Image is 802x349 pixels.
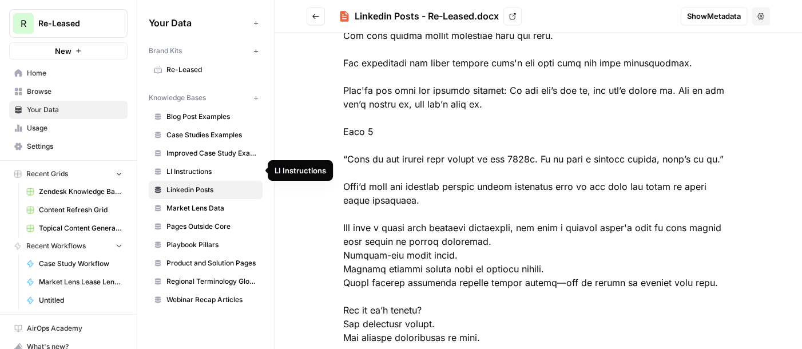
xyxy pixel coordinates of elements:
a: Usage [9,119,128,137]
a: Untitled [21,291,128,310]
span: Usage [27,123,122,133]
span: Pages Outside Core [166,221,257,232]
a: Home [9,64,128,82]
span: Settings [27,141,122,152]
a: AirOps Academy [9,319,128,338]
a: Browse [9,82,128,101]
a: Settings [9,137,128,156]
span: Improved Case Study Examples [166,148,257,158]
span: Webinar Recap Articles [166,295,257,305]
span: Content Refresh Grid [39,205,122,215]
span: R [21,17,26,30]
span: Regional Terminology Glossary [166,276,257,287]
a: LI Instructions [149,162,263,181]
span: Re-Leased [38,18,108,29]
span: Your Data [149,16,249,30]
span: Knowledge Bases [149,93,206,103]
a: Case Study Workflow [21,255,128,273]
span: Zendesk Knowledge Base Update [39,187,122,197]
span: Re-Leased [166,65,257,75]
a: Zendesk Knowledge Base Update [21,183,128,201]
a: Market Lens Data [149,199,263,217]
a: Pages Outside Core [149,217,263,236]
a: Regional Terminology Glossary [149,272,263,291]
span: New [55,45,72,57]
a: Product and Solution Pages [149,254,263,272]
a: Market Lens Lease Lengths Workflow [21,273,128,291]
a: Improved Case Study Examples [149,144,263,162]
span: Topical Content Generation Grid [39,223,122,233]
button: Workspace: Re-Leased [9,9,128,38]
span: Untitled [39,295,122,306]
a: Linkedin Posts [149,181,263,199]
a: Content Refresh Grid [21,201,128,219]
a: Your Data [9,101,128,119]
a: Playbook Pillars [149,236,263,254]
button: New [9,42,128,60]
span: Show Metadata [687,10,741,22]
span: Case Study Workflow [39,259,122,269]
span: Blog Post Examples [166,112,257,122]
span: Playbook Pillars [166,240,257,250]
span: Recent Workflows [26,241,86,251]
a: Re-Leased [149,61,263,79]
span: AirOps Academy [27,323,122,334]
span: LI Instructions [166,166,257,177]
div: Linkedin Posts - Re-Leased.docx [355,9,499,23]
span: Case Studies Examples [166,130,257,140]
span: Home [27,68,122,78]
a: Topical Content Generation Grid [21,219,128,237]
span: Market Lens Data [166,203,257,213]
span: Product and Solution Pages [166,258,257,268]
div: LI Instructions [275,165,326,176]
span: Browse [27,86,122,97]
button: ShowMetadata [681,7,747,25]
a: Webinar Recap Articles [149,291,263,309]
a: Blog Post Examples [149,108,263,126]
button: Recent Grids [9,165,128,183]
button: Go back [307,7,325,25]
span: Brand Kits [149,46,182,56]
a: Case Studies Examples [149,126,263,144]
button: Recent Workflows [9,237,128,255]
span: Market Lens Lease Lengths Workflow [39,277,122,287]
span: Linkedin Posts [166,185,257,195]
span: Recent Grids [26,169,68,179]
span: Your Data [27,105,122,115]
